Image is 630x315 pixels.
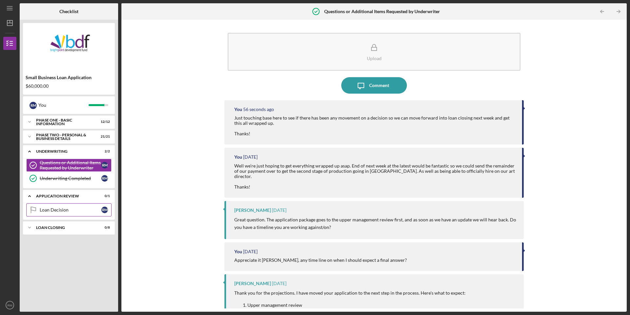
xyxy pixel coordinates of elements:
a: Loan DecisionRM [26,203,112,216]
div: Small Business Loan Application [26,75,112,80]
div: Just touching base here to see if there has been any movement on a decision so we can move forwar... [234,115,515,136]
div: R M [101,175,108,182]
text: RM [8,304,12,307]
div: Underwriting Completed [40,176,101,181]
div: Phase One - Basic Information [36,118,94,126]
img: Product logo [23,26,115,66]
div: Upload [367,56,382,61]
div: R M [101,162,108,169]
div: [PERSON_NAME] [234,281,271,286]
div: $60,000.00 [26,83,112,89]
time: 2025-09-22 20:26 [243,249,258,254]
div: [PERSON_NAME] [234,208,271,213]
div: 12 / 12 [98,120,110,124]
button: Comment [341,77,407,94]
div: You [234,154,242,160]
button: RM [3,299,16,312]
div: You [38,100,89,111]
time: 2025-09-23 23:05 [243,154,258,160]
div: R M [101,207,108,213]
div: 0 / 1 [98,194,110,198]
b: Questions or Additional Items Requested by Underwriter [324,9,440,14]
div: Questions or Additional Items Requested by Underwriter [40,160,101,170]
a: Underwriting CompletedRM [26,172,112,185]
button: Upload [228,33,520,71]
div: 0 / 8 [98,226,110,230]
div: You [234,249,242,254]
time: 2025-10-03 15:24 [243,107,274,112]
div: Well we’re just hoping to get everything wrapped up asap. End of next week at the latest would be... [234,163,515,190]
p: Thank you for the projections. I have moved your application to the next step in the process. Her... [234,289,466,297]
div: R M [30,102,37,109]
div: 2 / 2 [98,149,110,153]
div: PHASE TWO - PERSONAL & BUSINESS DETAILS [36,133,94,141]
b: Checklist [59,9,78,14]
div: Appreciate it [PERSON_NAME], any time line on when I should expect a final answer? [234,258,407,263]
time: 2025-09-23 19:26 [272,208,286,213]
time: 2025-09-22 20:24 [272,281,286,286]
div: Underwriting [36,149,94,153]
p: Upper management review [247,302,466,309]
div: 21 / 21 [98,135,110,139]
div: Application Review [36,194,94,198]
div: Loan Decision [40,207,101,213]
div: You [234,107,242,112]
a: Questions or Additional Items Requested by UnderwriterRM [26,159,112,172]
p: Great question. The application package goes to the upper management review first, and as soon as... [234,216,517,231]
div: Loan Closing [36,226,94,230]
div: Comment [369,77,389,94]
